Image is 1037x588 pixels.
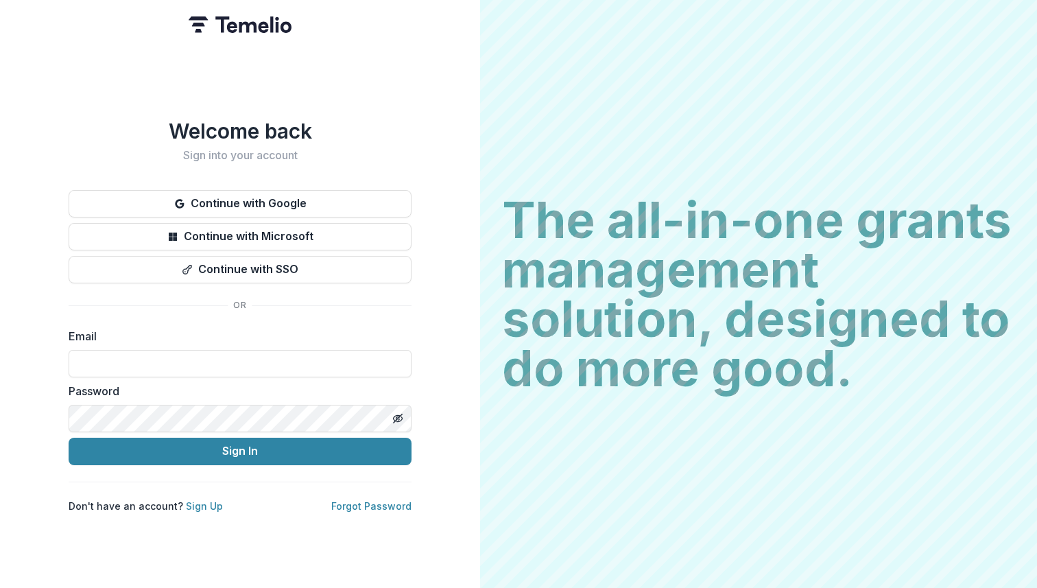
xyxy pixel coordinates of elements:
label: Email [69,328,403,344]
p: Don't have an account? [69,499,223,513]
img: Temelio [189,16,291,33]
button: Toggle password visibility [387,408,409,430]
a: Sign Up [186,500,223,512]
button: Continue with Google [69,190,412,217]
button: Continue with SSO [69,256,412,283]
h1: Welcome back [69,119,412,143]
button: Continue with Microsoft [69,223,412,250]
h2: Sign into your account [69,149,412,162]
button: Sign In [69,438,412,465]
label: Password [69,383,403,399]
a: Forgot Password [331,500,412,512]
